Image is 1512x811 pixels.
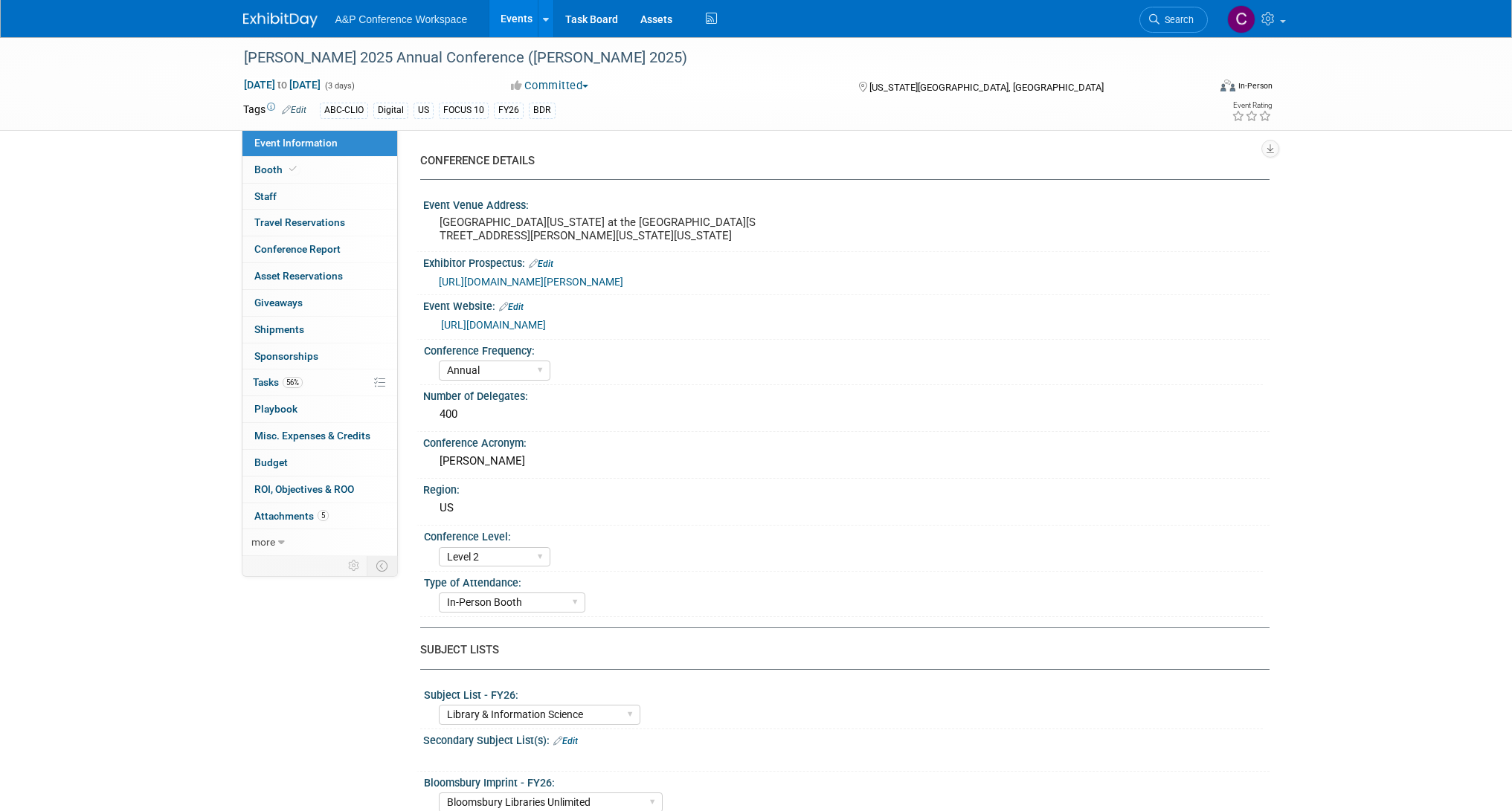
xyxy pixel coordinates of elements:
[242,343,397,369] a: Sponsorships
[254,403,297,415] span: Playbook
[439,103,489,118] div: FOCUS 10
[1220,80,1235,91] img: Format-Inperson.png
[320,103,368,118] div: ABC-CLIO
[275,79,289,91] span: to
[440,216,759,242] pre: [GEOGRAPHIC_DATA][US_STATE] at the [GEOGRAPHIC_DATA][STREET_ADDRESS][PERSON_NAME][US_STATE][US_ST...
[434,497,1258,520] div: US
[243,78,321,91] span: [DATE] [DATE]
[423,295,1270,314] div: Event Website:
[254,190,277,202] span: Staff
[423,432,1270,450] div: Conference Acronym:
[499,302,524,312] a: Edit
[242,450,397,476] a: Budget
[423,385,1270,404] div: Number of Delegates:
[242,396,397,422] a: Playbook
[254,297,303,308] span: Giveaways
[254,456,288,468] span: Budget
[529,259,553,269] a: Edit
[253,376,303,388] span: Tasks
[373,103,408,118] div: Digital
[494,103,524,118] div: FY26
[254,243,341,255] span: Conference Report
[423,194,1270,213] div: Event Venue Address:
[424,340,1263,358] div: Conference Frequency:
[254,137,338,149] span: Event Information
[242,476,397,503] a: ROI, Objectives & ROO
[441,319,546,331] a: [URL][DOMAIN_NAME]
[289,165,297,173] i: Booth reservation complete
[424,572,1263,590] div: Type of Attendance:
[254,430,370,442] span: Misc. Expenses & Credits
[242,130,397,156] a: Event Information
[420,642,1258,658] div: SUBJECT LISTS
[254,164,300,175] span: Booth
[239,45,1186,71] div: [PERSON_NAME] 2025 Annual Conference ([PERSON_NAME] 2025)
[251,536,275,548] span: more
[1139,7,1208,33] a: Search
[367,556,397,575] td: Toggle Event Tabs
[1159,14,1194,25] span: Search
[243,13,318,28] img: ExhibitDay
[242,184,397,210] a: Staff
[423,479,1270,497] div: Region:
[424,684,1263,702] div: Subject List - FY26:
[242,157,397,183] a: Booth
[242,263,397,289] a: Asset Reservations
[335,13,468,25] span: A&P Conference Workspace
[439,276,623,288] a: [URL][DOMAIN_NAME][PERSON_NAME]
[242,423,397,449] a: Misc. Expenses & Credits
[254,350,318,362] span: Sponsorships
[318,510,329,521] span: 5
[1238,80,1273,91] div: In-Person
[341,556,367,575] td: Personalize Event Tab Strip
[506,78,594,94] button: Committed
[254,270,343,282] span: Asset Reservations
[423,729,1270,749] div: Secondary Subject List(s):
[242,236,397,262] a: Conference Report
[242,290,397,316] a: Giveaways
[242,529,397,555] a: more
[254,510,329,522] span: Attachments
[283,377,303,388] span: 56%
[242,210,397,236] a: Travel Reservations
[420,153,1258,169] div: CONFERENCE DETAILS
[242,369,397,395] a: Tasks56%
[243,102,306,119] td: Tags
[424,772,1263,790] div: Bloomsbury Imprint - FY26:
[324,81,355,91] span: (3 days)
[424,526,1263,544] div: Conference Level:
[869,82,1104,93] span: [US_STATE][GEOGRAPHIC_DATA], [GEOGRAPHIC_DATA]
[434,450,1258,473] div: [PERSON_NAME]
[254,216,345,228] span: Travel Reservations
[282,105,306,115] a: Edit
[414,103,434,118] div: US
[1120,77,1273,100] div: Event Format
[529,103,556,118] div: BDR
[254,323,304,335] span: Shipments
[1232,102,1272,109] div: Event Rating
[1227,5,1255,33] img: Christine Ritchlin
[242,317,397,343] a: Shipments
[553,736,578,746] a: Edit
[423,252,1270,271] div: Exhibitor Prospectus:
[434,403,1258,426] div: 400
[254,483,354,495] span: ROI, Objectives & ROO
[242,503,397,529] a: Attachments5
